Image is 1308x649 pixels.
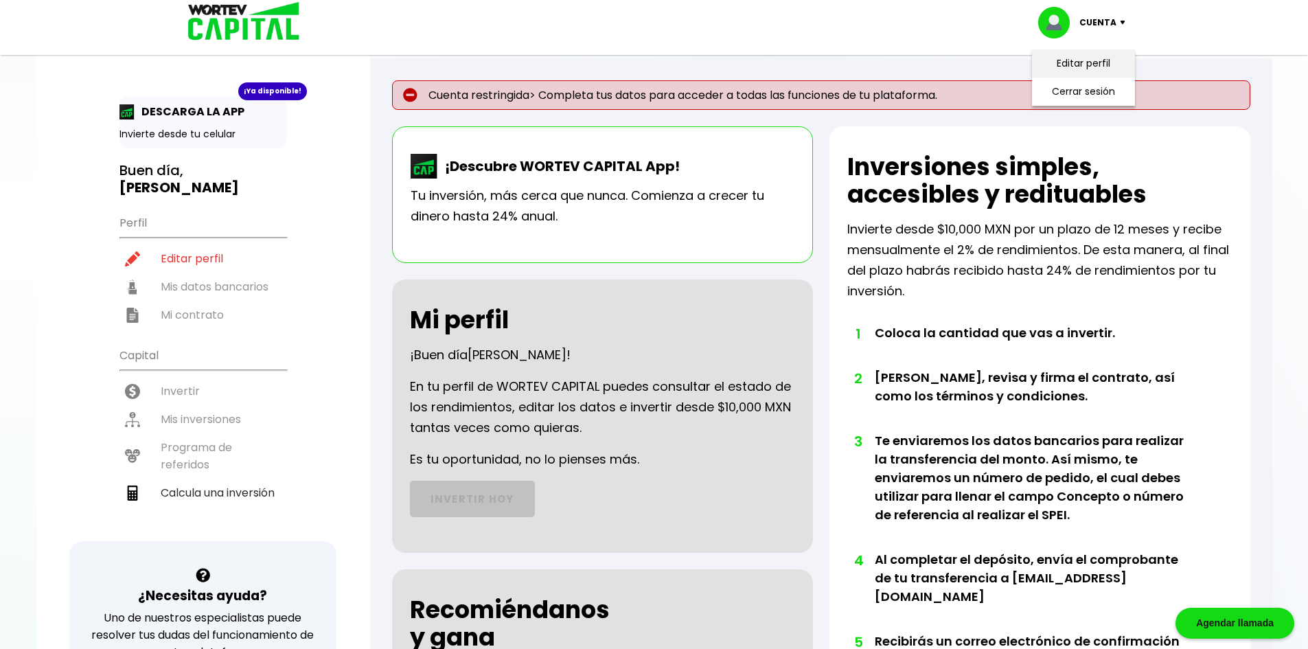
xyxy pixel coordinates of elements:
[238,82,307,100] div: ¡Ya disponible!
[875,431,1194,550] li: Te enviaremos los datos bancarios para realizar la transferencia del monto. Así mismo, te enviare...
[1079,12,1116,33] p: Cuenta
[1029,78,1138,106] li: Cerrar sesión
[468,346,566,363] span: [PERSON_NAME]
[119,340,286,541] ul: Capital
[119,207,286,329] ul: Perfil
[119,479,286,507] a: Calcula una inversión
[847,219,1232,301] p: Invierte desde $10,000 MXN por un plazo de 12 meses y recibe mensualmente el 2% de rendimientos. ...
[854,368,861,389] span: 2
[119,244,286,273] a: Editar perfil
[119,162,286,196] h3: Buen día,
[875,550,1194,632] li: Al completar el depósito, envía el comprobante de tu transferencia a [EMAIL_ADDRESS][DOMAIN_NAME]
[1116,21,1135,25] img: icon-down
[403,88,417,102] img: error-circle.027baa21.svg
[438,156,680,177] p: ¡Descubre WORTEV CAPITAL App!
[135,103,244,120] p: DESCARGA LA APP
[1057,56,1110,71] a: Editar perfil
[854,431,861,452] span: 3
[411,185,794,227] p: Tu inversión, más cerca que nunca. Comienza a crecer tu dinero hasta 24% anual.
[125,251,140,266] img: editar-icon.952d3147.svg
[875,368,1194,431] li: [PERSON_NAME], revisa y firma el contrato, así como los términos y condiciones.
[119,127,286,141] p: Invierte desde tu celular
[1038,7,1079,38] img: profile-image
[125,486,140,501] img: calculadora-icon.17d418c4.svg
[410,306,509,334] h2: Mi perfil
[854,550,861,571] span: 4
[119,178,239,197] b: [PERSON_NAME]
[854,323,861,344] span: 1
[410,345,571,365] p: ¡Buen día !
[847,153,1232,208] h2: Inversiones simples, accesibles y redituables
[1175,608,1294,639] div: Agendar llamada
[392,80,1250,110] p: Cuenta restringida> Completa tus datos para acceder a todas las funciones de tu plataforma.
[119,104,135,119] img: app-icon
[875,323,1194,368] li: Coloca la cantidad que vas a invertir.
[410,481,535,517] a: INVERTIR HOY
[411,154,438,179] img: wortev-capital-app-icon
[410,376,795,438] p: En tu perfil de WORTEV CAPITAL puedes consultar el estado de los rendimientos, editar los datos e...
[138,586,267,606] h3: ¿Necesitas ayuda?
[410,449,639,470] p: Es tu oportunidad, no lo pienses más.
